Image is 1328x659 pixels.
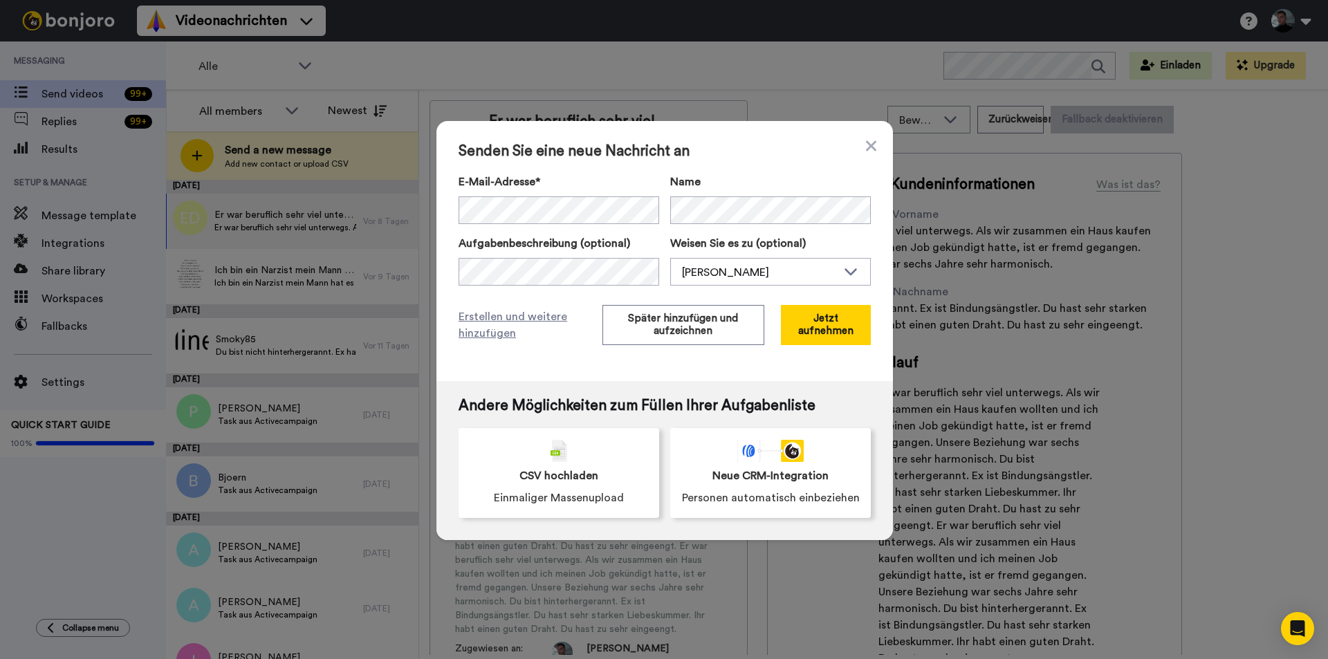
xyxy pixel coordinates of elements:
[737,440,804,462] div: Animation
[1281,612,1314,645] div: Open Intercom Messenger
[781,305,871,345] button: Jetzt aufnehmen
[628,313,738,336] font: Später hinzufügen und aufzeichnen
[682,492,860,503] font: Personen automatisch einbeziehen
[798,313,854,336] font: Jetzt aufnehmen
[494,492,624,503] font: Einmaliger Massenupload
[459,238,630,249] font: Aufgabenbeschreibung (optional)
[602,305,764,345] button: Später hinzufügen und aufzeichnen
[551,440,567,462] img: csv-grey.png
[712,470,829,481] font: Neue CRM-Integration
[519,470,598,481] font: CSV hochladen
[670,238,806,249] font: Weisen Sie es zu (optional)
[459,311,567,339] font: Erstellen und weitere hinzufügen
[459,398,815,413] font: Andere Möglichkeiten zum Füllen Ihrer Aufgabenliste
[459,176,540,187] font: E-Mail-Adresse*
[682,267,769,278] font: [PERSON_NAME]
[670,176,701,187] font: Name
[459,144,690,158] font: Senden Sie eine neue Nachricht an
